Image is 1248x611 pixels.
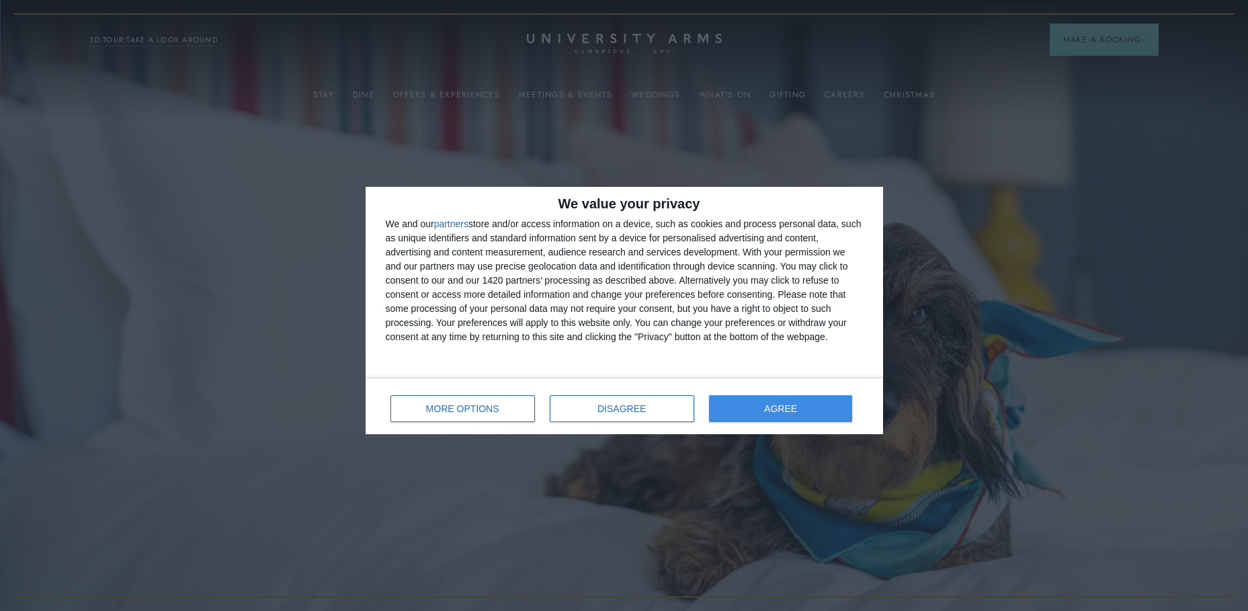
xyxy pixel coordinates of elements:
div: We and our store and/or access information on a device, such as cookies and process personal data... [386,217,863,344]
div: qc-cmp2-ui [366,187,883,434]
span: MORE OPTIONS [426,404,499,413]
span: DISAGREE [597,404,646,413]
button: AGREE [709,395,853,422]
button: MORE OPTIONS [390,395,535,422]
h2: We value your privacy [386,197,863,210]
span: AGREE [764,404,797,413]
button: DISAGREE [550,395,694,422]
button: partners [434,219,468,229]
